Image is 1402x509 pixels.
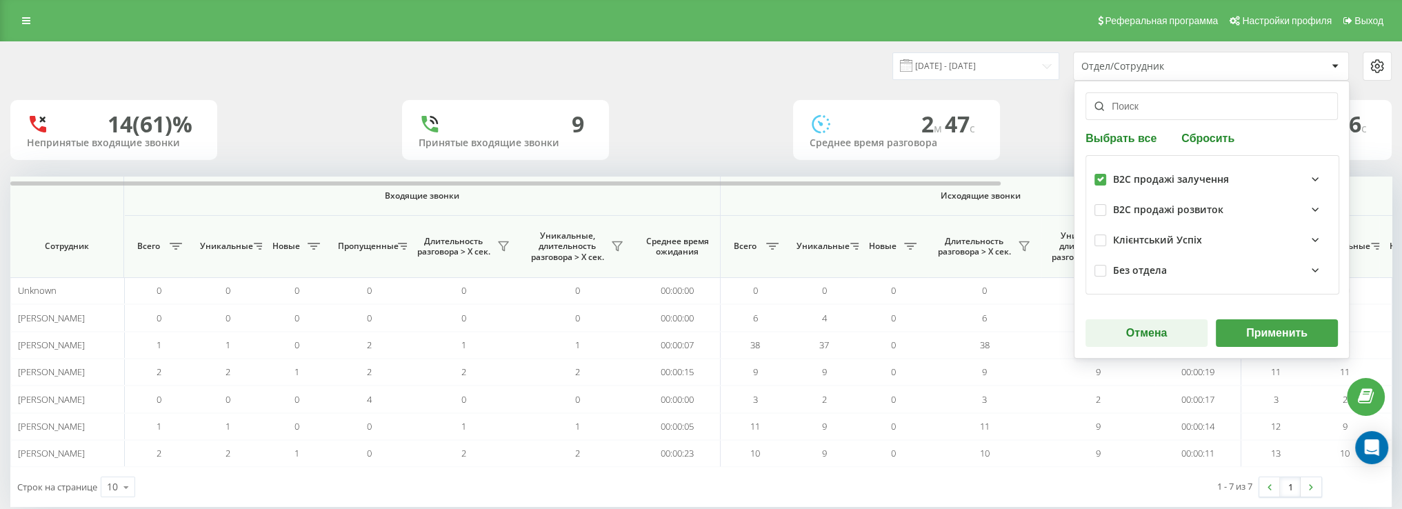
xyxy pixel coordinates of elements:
span: [PERSON_NAME] [18,447,85,459]
span: 0 [157,284,161,297]
span: 0 [753,284,758,297]
div: Непринятые входящие звонки [27,137,201,149]
span: 4 [822,312,827,324]
span: 0 [157,312,161,324]
span: [PERSON_NAME] [18,339,85,351]
span: Уникальные [1317,241,1367,252]
td: 00:00:19 [1155,359,1241,386]
span: 1 [575,339,580,351]
span: 13 [1271,447,1281,459]
button: Отмена [1085,319,1208,347]
span: Длительность разговора > Х сек. [414,236,493,257]
span: 0 [891,312,896,324]
span: 2 [367,366,372,378]
span: 0 [367,312,372,324]
td: 00:00:14 [1155,413,1241,440]
span: [PERSON_NAME] [18,393,85,406]
input: Поиск [1085,92,1338,120]
span: 0 [822,284,827,297]
span: 0 [575,312,580,324]
span: 6 [982,312,987,324]
span: 2 [575,447,580,459]
span: 0 [575,393,580,406]
span: [PERSON_NAME] [18,312,85,324]
span: Всего [728,241,762,252]
span: 9 [822,420,827,432]
span: 0 [891,284,896,297]
span: 1 [294,366,299,378]
button: Применить [1216,319,1338,347]
span: Unknown [18,284,57,297]
span: 9 [822,447,827,459]
span: 0 [891,447,896,459]
span: 9 [1096,366,1101,378]
span: Исходящие звонки [753,190,1209,201]
span: 9 [982,366,987,378]
span: [PERSON_NAME] [18,366,85,378]
div: 10 [107,480,118,494]
span: 11 [1340,366,1350,378]
span: 3 [982,393,987,406]
span: 0 [891,339,896,351]
span: Настройки профиля [1242,15,1332,26]
div: Принятые входящие звонки [419,137,592,149]
td: 00:00:07 [634,332,721,359]
span: 9 [1096,420,1101,432]
span: 2 [822,393,827,406]
span: 1 [575,420,580,432]
span: 0 [367,420,372,432]
div: В2С продажi розвиток [1113,204,1223,216]
span: 0 [226,393,230,406]
span: 0 [294,312,299,324]
td: 00:00:23 [634,440,721,467]
span: 10 [980,447,990,459]
span: 9 [753,366,758,378]
div: 1 - 7 из 7 [1217,479,1252,493]
span: 1 [157,420,161,432]
span: 2 [157,366,161,378]
span: 0 [226,312,230,324]
span: c [970,121,975,136]
span: 0 [294,393,299,406]
span: 11 [1271,366,1281,378]
span: Сотрудник [22,241,112,252]
td: 00:00:11 [1155,440,1241,467]
span: 3 [1274,393,1279,406]
span: 9 [822,366,827,378]
span: 0 [294,284,299,297]
span: c [1361,121,1367,136]
span: 11 [750,420,760,432]
span: Строк на странице [17,481,97,493]
span: Новые [269,241,303,252]
span: 10 [750,447,760,459]
td: 00:00:05 [634,413,721,440]
span: Выход [1354,15,1383,26]
span: 38 [750,339,760,351]
td: 00:00:00 [634,304,721,331]
span: 2 [461,447,466,459]
span: 0 [891,366,896,378]
div: Без отдела [1113,265,1167,277]
span: 0 [461,393,466,406]
span: Уникальные, длительность разговора > Х сек. [528,230,607,263]
span: 16 [1336,109,1367,139]
span: 0 [157,393,161,406]
span: Среднее время ожидания [645,236,710,257]
span: Уникальные [797,241,846,252]
span: 2 [575,366,580,378]
div: Отдел/Сотрудник [1081,61,1246,72]
span: 2 [461,366,466,378]
span: [PERSON_NAME] [18,420,85,432]
span: 1 [461,420,466,432]
td: 00:00:17 [1155,386,1241,412]
a: 1 [1280,477,1301,497]
span: 2 [1096,393,1101,406]
span: 10 [1340,447,1350,459]
span: Пропущенные [338,241,394,252]
span: 2 [1343,393,1348,406]
span: Новые [865,241,900,252]
span: 0 [367,284,372,297]
span: 1 [157,339,161,351]
span: Всего [131,241,166,252]
span: 38 [980,339,990,351]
